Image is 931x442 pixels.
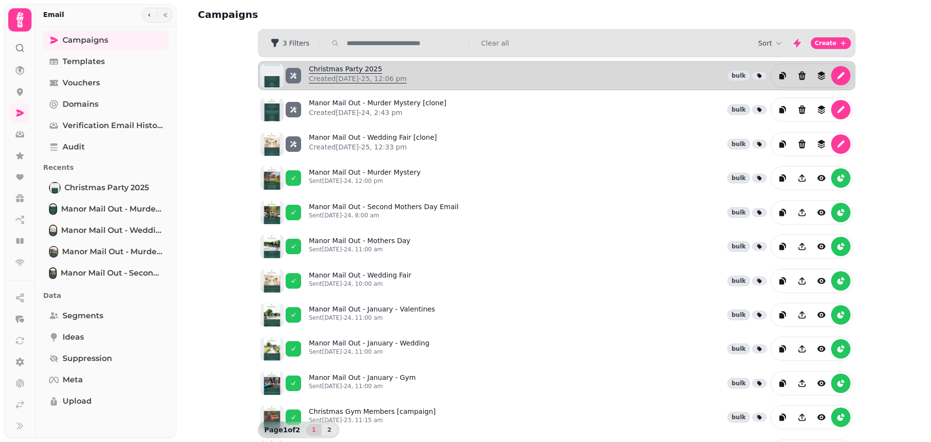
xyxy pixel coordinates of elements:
img: aHR0cHM6Ly9zdGFtcGVkZS1zZXJ2aWNlLXByb2QtdGVtcGxhdGUtcHJldmlld3MuczMuZXUtd2VzdC0xLmFtYXpvbmF3cy5jb... [260,269,284,293]
p: Created [DATE]-25, 12:33 pm [309,142,437,152]
p: Created [DATE]-25, 12:06 pm [309,74,407,83]
button: Share campaign preview [792,237,812,256]
button: Delete [792,100,812,119]
div: bulk [727,139,750,149]
button: view [812,374,831,393]
a: Segments [43,306,169,326]
button: duplicate [773,134,792,154]
button: Share campaign preview [792,339,812,359]
span: Upload [63,395,92,407]
img: aHR0cHM6Ly9zdGFtcGVkZS1zZXJ2aWNlLXByb2QtdGVtcGxhdGUtcHJldmlld3MuczMuZXUtd2VzdC0xLmFtYXpvbmF3cy5jb... [260,201,284,224]
a: Manor Mail Out - Mothers DaySent[DATE]-24, 11:00 am [309,236,410,257]
button: revisions [812,100,831,119]
p: Sent [DATE]-24, 11:00 am [309,314,435,322]
span: 3 Filters [283,40,309,47]
a: Manor Mail Out - Wedding Fair [clone]Created[DATE]-25, 12:33 pm [309,132,437,156]
img: aHR0cHM6Ly9zdGFtcGVkZS1zZXJ2aWNlLXByb2QtdGVtcGxhdGUtcHJldmlld3MuczMuZXUtd2VzdC0xLmFtYXpvbmF3cy5jb... [260,98,284,121]
a: Manor Mail Out - Wedding FairSent[DATE]-24, 10:00 am [309,270,411,292]
button: view [812,305,831,325]
button: reports [831,374,851,393]
img: Manor Mail Out - Second Mothers Day Email [50,268,56,278]
img: aHR0cHM6Ly9zdGFtcGVkZS1zZXJ2aWNlLXByb2QtdGVtcGxhdGUtcHJldmlld3MuczMuZXUtd2VzdC0xLmFtYXpvbmF3cy5jb... [260,235,284,258]
a: Christmas Party 2025Created[DATE]-25, 12:06 pm [309,64,407,87]
a: Manor Mail Out - Murder Mystery [clone]Manor Mail Out - Murder Mystery [clone] [43,199,169,219]
span: Manor Mail Out - Murder Mystery [62,246,163,258]
img: aHR0cHM6Ly9zdGFtcGVkZS1zZXJ2aWNlLXByb2QtdGVtcGxhdGUtcHJldmlld3MuczMuZXUtd2VzdC0xLmFtYXpvbmF3cy5jb... [260,303,284,327]
a: Vouchers [43,73,169,93]
button: Clear all [481,38,509,48]
button: reports [831,339,851,359]
a: Manor Mail Out - January - WeddingSent[DATE]-24, 11:00 am [309,338,430,360]
span: Manor Mail Out - Wedding Fair [clone] [61,225,163,236]
p: Data [43,287,169,304]
button: duplicate [773,271,792,291]
button: duplicate [773,66,792,85]
button: edit [831,100,851,119]
a: Manor Mail Out - Second Mothers Day EmailSent[DATE]-24, 8:00 am [309,202,459,223]
a: Manor Mail Out - Second Mothers Day EmailManor Mail Out - Second Mothers Day Email [43,263,169,283]
button: view [812,408,831,427]
span: Campaigns [63,34,108,46]
button: view [812,271,831,291]
div: bulk [727,241,750,252]
a: Ideas [43,327,169,347]
p: Page 1 of 2 [260,425,304,435]
button: duplicate [773,100,792,119]
div: bulk [727,344,750,354]
button: Sort [758,38,784,48]
div: bulk [727,207,750,218]
div: bulk [727,378,750,389]
span: Domains [63,98,98,110]
h2: Email [43,10,64,19]
button: Delete [792,134,812,154]
span: Ideas [63,331,84,343]
a: Domains [43,95,169,114]
img: Manor Mail Out - Wedding Fair [clone] [50,226,56,235]
button: duplicate [773,374,792,393]
button: duplicate [773,339,792,359]
p: Recents [43,159,169,176]
img: aHR0cHM6Ly9zdGFtcGVkZS1zZXJ2aWNlLXByb2QtdGVtcGxhdGUtcHJldmlld3MuczMuZXUtd2VzdC0xLmFtYXpvbmF3cy5jb... [260,166,284,190]
nav: Pagination [306,424,337,436]
a: Audit [43,137,169,157]
img: aHR0cHM6Ly9zdGFtcGVkZS1zZXJ2aWNlLXByb2QtdGVtcGxhdGUtcHJldmlld3MuczMuZXUtd2VzdC0xLmFtYXpvbmF3cy5jb... [260,372,284,395]
button: Share campaign preview [792,374,812,393]
span: Christmas Party 2025 [64,182,149,194]
div: bulk [727,173,750,183]
a: Christmas Gym Members [campaign]Sent[DATE]-23, 11:15 am [309,407,436,428]
button: duplicate [773,408,792,427]
button: view [812,168,831,188]
a: Manor Mail Out - Murder Mystery [clone]Created[DATE]-24, 2:43 pm [309,98,447,121]
img: aHR0cHM6Ly9zdGFtcGVkZS1zZXJ2aWNlLXByb2QtdGVtcGxhdGUtcHJldmlld3MuczMuZXUtd2VzdC0xLmFtYXpvbmF3cy5jb... [260,132,284,156]
p: Sent [DATE]-24, 11:00 am [309,348,430,356]
button: edit [831,66,851,85]
img: Christmas Party 2025 [50,183,60,193]
a: Upload [43,392,169,411]
span: 2 [325,427,333,433]
span: Suppression [63,353,112,364]
button: revisions [812,134,831,154]
div: bulk [727,104,750,115]
button: duplicate [773,168,792,188]
button: Share campaign preview [792,203,812,222]
a: Manor Mail Out - Murder MysterySent[DATE]-24, 12:00 pm [309,167,421,189]
span: Manor Mail Out - Murder Mystery [clone] [61,203,163,215]
button: view [812,203,831,222]
img: Manor Mail Out - Murder Mystery [clone] [50,204,56,214]
img: Manor Mail Out - Murder Mystery [50,247,57,257]
span: Meta [63,374,83,386]
a: Manor Mail Out - January - ValentinesSent[DATE]-24, 11:00 am [309,304,435,326]
a: Christmas Party 2025Christmas Party 2025 [43,178,169,197]
button: Delete [792,66,812,85]
button: duplicate [773,237,792,256]
span: Manor Mail Out - Second Mothers Day Email [61,267,163,279]
a: Templates [43,52,169,71]
button: Create [811,37,851,49]
button: 1 [306,424,321,436]
p: Created [DATE]-24, 2:43 pm [309,108,447,117]
button: duplicate [773,305,792,325]
img: aHR0cHM6Ly9zdGFtcGVkZS1zZXJ2aWNlLXByb2QtdGVtcGxhdGUtcHJldmlld3MuczMuZXUtd2VzdC0xLmFtYXpvbmF3cy5jb... [260,337,284,360]
div: bulk [727,310,750,320]
button: revisions [812,66,831,85]
button: reports [831,168,851,188]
